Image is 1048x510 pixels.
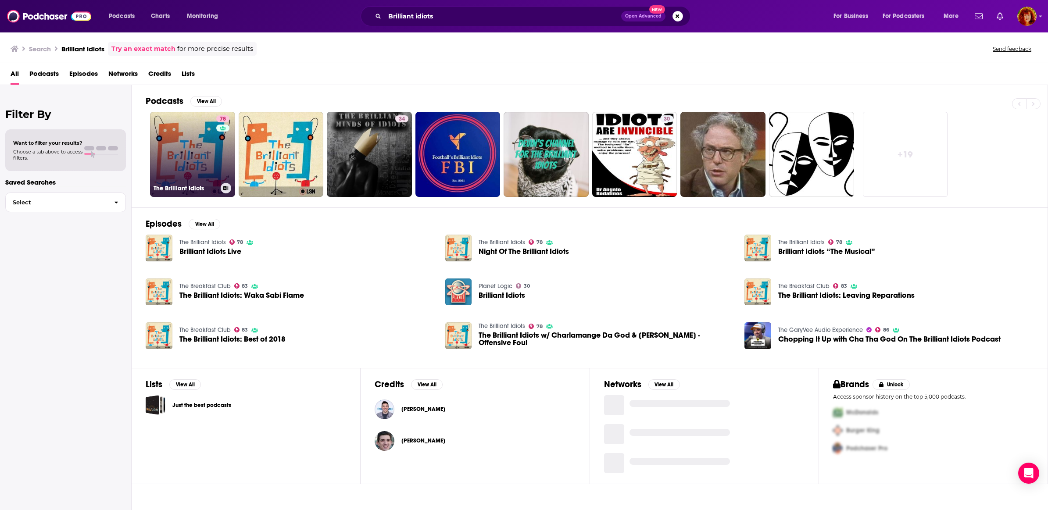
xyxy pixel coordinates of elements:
span: [PERSON_NAME] [401,406,445,413]
a: 86 [875,327,889,332]
span: Brilliant Idiots Live [179,248,241,255]
a: Andrew Schultz [375,431,394,451]
img: The Brilliant Idiots: Waka Sabi Flame [146,278,172,305]
h3: Search [29,45,51,53]
div: Open Intercom Messenger [1018,463,1039,484]
a: The Brilliant Idiots [179,239,226,246]
h3: The Brilliant Idiots [154,185,217,192]
button: View All [411,379,443,390]
span: Burger King [846,427,880,434]
span: 78 [836,240,842,244]
span: Just the best podcasts [146,395,165,415]
a: The Breakfast Club [179,326,231,334]
span: for more precise results [177,44,253,54]
a: 30 [592,112,677,197]
button: open menu [181,9,229,23]
button: View All [169,379,201,390]
span: Select [6,200,107,205]
a: Andrew Schulz [401,406,445,413]
button: open menu [103,9,146,23]
h2: Credits [375,379,404,390]
span: [PERSON_NAME] [401,437,445,444]
span: 30 [664,115,670,124]
a: The Brilliant Idiots: Best of 2018 [179,335,286,343]
a: The Brilliant Idiots: Waka Sabi Flame [179,292,304,299]
span: Choose a tab above to access filters. [13,149,82,161]
a: The Breakfast Club [179,282,231,290]
h3: Brilliant idiots [61,45,104,53]
h2: Filter By [5,108,126,121]
a: Just the best podcasts [172,400,231,410]
button: Send feedback [990,45,1034,53]
a: 78 [229,239,243,245]
a: Show notifications dropdown [971,9,986,24]
a: EpisodesView All [146,218,220,229]
button: View All [648,379,680,390]
a: Podcasts [29,67,59,85]
img: First Pro Logo [830,403,846,421]
span: Podcasts [109,10,135,22]
a: 30 [660,115,673,122]
h2: Brands [833,379,869,390]
span: 83 [841,284,847,288]
h2: Podcasts [146,96,183,107]
a: Chopping It Up with Cha Tha God On The Brilliant Idiots Podcast [778,335,1001,343]
img: Night Of The Brilliant Idiots [445,235,472,261]
a: 30 [516,283,530,289]
span: New [649,5,665,14]
p: Access sponsor history on the top 5,000 podcasts. [833,393,1034,400]
a: CreditsView All [375,379,443,390]
button: open menu [827,9,879,23]
span: More [944,10,959,22]
a: The Brilliant Idiots: Leaving Reparations [778,292,915,299]
a: Brilliant Idiots “The Musical” [744,235,771,261]
a: 83 [234,327,248,332]
span: Lists [182,67,195,85]
span: The Brilliant Idiots w/ Charlamange Da God & [PERSON_NAME] - Offensive Foul [479,332,734,346]
span: Logged in as rpalermo [1017,7,1037,26]
span: All [11,67,19,85]
img: The Brilliant Idiots: Best of 2018 [146,322,172,349]
button: Unlock [873,379,910,390]
button: View All [190,96,222,107]
img: Chopping It Up with Cha Tha God On The Brilliant Idiots Podcast [744,322,771,349]
span: 78 [537,240,543,244]
img: Podchaser - Follow, Share and Rate Podcasts [7,8,91,25]
input: Search podcasts, credits, & more... [385,9,621,23]
span: Charts [151,10,170,22]
span: Podchaser Pro [846,445,887,452]
a: NetworksView All [604,379,680,390]
img: Andrew Schulz [375,399,394,419]
a: 78 [216,115,229,122]
button: Show profile menu [1017,7,1037,26]
img: The Brilliant Idiots w/ Charlamange Da God & Andrew Schulz - Offensive Foul [445,322,472,349]
a: Credits [148,67,171,85]
a: 78 [529,239,543,245]
span: 86 [883,328,889,332]
a: Brilliant Idiots “The Musical” [778,248,875,255]
span: McDonalds [846,409,878,416]
span: For Business [833,10,868,22]
span: 30 [524,284,530,288]
a: The Breakfast Club [778,282,830,290]
a: 78 [529,324,543,329]
span: 34 [399,115,405,124]
a: 34 [395,115,408,122]
a: Try an exact match [111,44,175,54]
a: Brilliant Idiots [479,292,525,299]
a: The Brilliant Idiots [778,239,825,246]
